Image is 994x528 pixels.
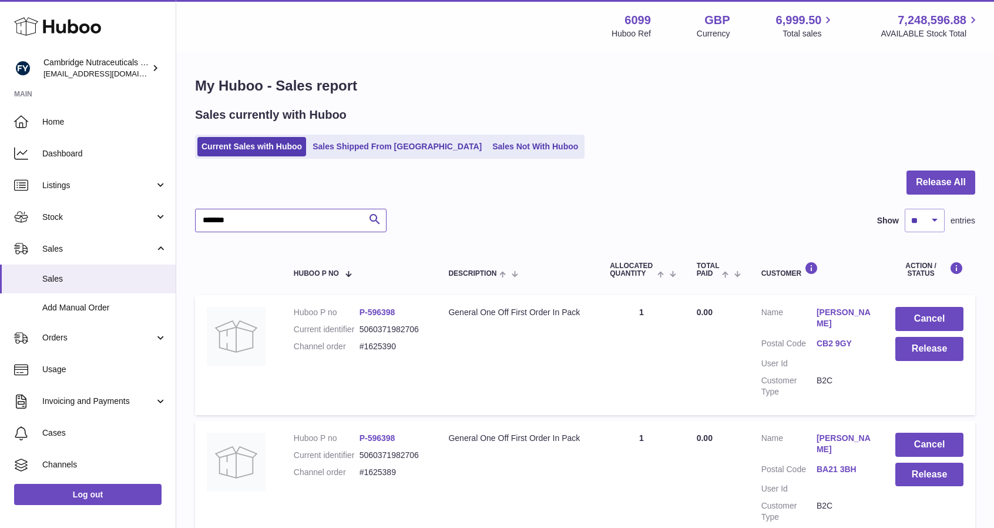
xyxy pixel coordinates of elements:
[895,262,963,278] div: Action / Status
[360,433,395,443] a: P-596398
[776,12,822,28] span: 6,999.50
[817,375,872,397] dd: B2C
[817,433,872,455] a: [PERSON_NAME]
[308,137,486,156] a: Sales Shipped From [GEOGRAPHIC_DATA]
[43,69,173,78] span: [EMAIL_ADDRESS][DOMAIN_NAME]
[14,59,32,77] img: huboo@camnutra.com
[697,433,713,443] span: 0.00
[360,467,425,478] dd: #1625389
[624,12,651,28] strong: 6099
[598,295,685,415] td: 1
[14,484,162,505] a: Log out
[881,28,980,39] span: AVAILABLE Stock Total
[761,375,817,397] dt: Customer Type
[294,270,339,278] span: Huboo P no
[43,57,149,79] div: Cambridge Nutraceuticals Ltd
[776,12,835,39] a: 6,999.50 Total sales
[448,270,496,278] span: Description
[761,338,817,352] dt: Postal Code
[360,450,425,461] dd: 5060371982706
[42,180,155,191] span: Listings
[42,332,155,343] span: Orders
[42,212,155,223] span: Stock
[294,467,360,478] dt: Channel order
[817,307,872,329] a: [PERSON_NAME]
[195,107,347,123] h2: Sales currently with Huboo
[881,12,980,39] a: 7,248,596.88 AVAILABLE Stock Total
[761,358,817,369] dt: User Id
[294,450,360,461] dt: Current identifier
[761,433,817,458] dt: Name
[42,396,155,407] span: Invoicing and Payments
[294,433,360,444] dt: Huboo P no
[294,307,360,318] dt: Huboo P no
[761,307,817,332] dt: Name
[294,341,360,352] dt: Channel order
[906,171,975,195] button: Release All
[817,464,872,475] a: BA21 3BH
[610,262,654,278] span: ALLOCATED Quantity
[42,427,167,439] span: Cases
[360,308,395,317] a: P-596398
[898,12,966,28] span: 7,248,596.88
[697,262,720,278] span: Total paid
[783,28,835,39] span: Total sales
[42,148,167,159] span: Dashboard
[207,307,266,366] img: no-photo.jpg
[704,12,730,28] strong: GBP
[761,464,817,478] dt: Postal Code
[195,76,975,95] h1: My Huboo - Sales report
[42,273,167,285] span: Sales
[697,28,730,39] div: Currency
[448,433,586,444] div: General One Off First Order In Pack
[761,500,817,523] dt: Customer Type
[448,307,586,318] div: General One Off First Order In Pack
[895,337,963,361] button: Release
[360,341,425,352] dd: #1625390
[294,324,360,335] dt: Current identifier
[951,215,975,226] span: entries
[895,433,963,457] button: Cancel
[761,483,817,494] dt: User Id
[612,28,651,39] div: Huboo Ref
[895,307,963,331] button: Cancel
[42,116,167,128] span: Home
[42,302,167,313] span: Add Manual Order
[42,243,155,255] span: Sales
[895,463,963,487] button: Release
[42,459,167,470] span: Channels
[360,324,425,335] dd: 5060371982706
[197,137,306,156] a: Current Sales with Huboo
[697,308,713,317] span: 0.00
[761,262,872,278] div: Customer
[817,500,872,523] dd: B2C
[42,364,167,375] span: Usage
[488,137,582,156] a: Sales Not With Huboo
[877,215,899,226] label: Show
[817,338,872,349] a: CB2 9GY
[207,433,266,492] img: no-photo.jpg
